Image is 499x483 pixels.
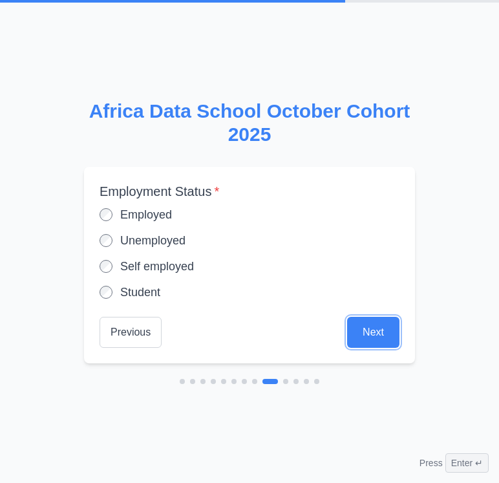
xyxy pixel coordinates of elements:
span: Enter ↵ [445,453,489,473]
label: Employed [120,206,172,224]
label: Self employed [120,257,194,275]
label: Student [120,283,160,301]
div: Press [419,453,489,473]
button: Next [347,317,399,348]
h2: Africa Data School October Cohort 2025 [84,100,415,146]
button: Previous [100,317,162,348]
label: Unemployed [120,231,186,250]
label: Employment Status [100,182,399,200]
